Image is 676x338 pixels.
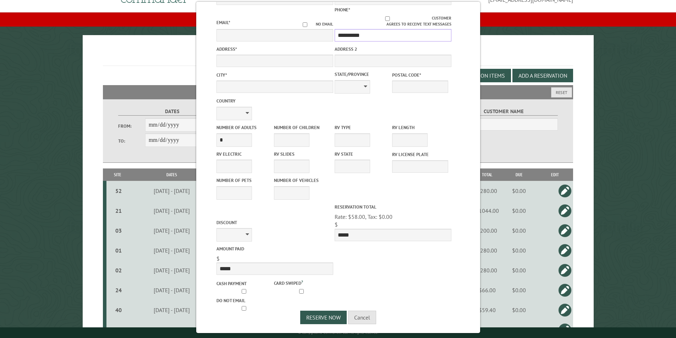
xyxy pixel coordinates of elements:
th: Site [106,168,129,181]
label: Dates [118,107,226,116]
label: From: [118,123,145,129]
div: [DATE] - [DATE] [130,267,213,274]
td: $280.00 [473,181,501,201]
div: [DATE] - [DATE] [130,187,213,194]
label: Discount [216,219,333,226]
label: RV State [335,151,391,157]
span: Rate: $58.00, Tax: $0.00 [335,213,392,220]
label: To: [118,138,145,144]
td: $0.00 [501,300,537,320]
td: $0.00 [501,181,537,201]
label: Address 2 [335,46,451,52]
td: $1044.00 [473,201,501,221]
label: RV Slides [274,151,330,157]
label: Number of Pets [216,177,273,184]
label: Phone [335,7,350,13]
div: 02 [109,267,128,274]
td: $0.00 [501,280,537,300]
td: $200.00 [473,221,501,240]
th: Edit [537,168,573,181]
td: $0.00 [501,240,537,260]
button: Cancel [348,311,376,324]
th: Total [473,168,501,181]
label: Do not email [216,297,273,304]
td: $66.00 [473,280,501,300]
button: Reserve Now [300,311,347,324]
label: Cash payment [216,280,273,287]
label: Email [216,20,230,26]
div: 52 [109,187,128,194]
h1: Reservations [103,46,573,66]
label: Amount paid [216,245,333,252]
label: RV Length [392,124,448,131]
td: $280.00 [473,240,501,260]
label: RV Electric [216,151,273,157]
div: [DATE] - [DATE] [130,326,213,333]
button: Edit Add-on Items [450,69,511,82]
label: State/Province [335,71,391,78]
label: Number of Children [274,124,330,131]
div: 27 [109,326,128,333]
label: Number of Adults [216,124,273,131]
button: Add a Reservation [512,69,573,82]
td: $0.00 [501,260,537,280]
input: No email [294,22,316,27]
button: Reset [551,87,572,98]
div: 01 [109,247,128,254]
label: Country [216,98,333,104]
th: Dates [129,168,214,181]
td: $280.00 [473,260,501,280]
input: Customer agrees to receive text messages [343,16,432,21]
span: $ [216,255,220,262]
h2: Filters [103,85,573,99]
label: Card swiped [274,279,330,287]
label: RV Type [335,124,391,131]
label: Number of Vehicles [274,177,330,184]
label: City [216,72,333,78]
td: $59.40 [473,300,501,320]
div: [DATE] - [DATE] [130,227,213,234]
div: 40 [109,306,128,314]
small: © Campground Commander LLC. All rights reserved. [298,330,378,335]
div: [DATE] - [DATE] [130,247,213,254]
div: 03 [109,227,128,234]
td: $0.00 [501,201,537,221]
label: RV License Plate [392,151,448,158]
label: Customer agrees to receive text messages [335,15,451,27]
label: Address [216,46,333,52]
div: 21 [109,207,128,214]
a: ? [301,279,303,284]
div: [DATE] - [DATE] [130,207,213,214]
div: [DATE] - [DATE] [130,306,213,314]
label: Postal Code [392,72,448,78]
td: $0.00 [501,221,537,240]
label: No email [294,21,333,27]
div: [DATE] - [DATE] [130,287,213,294]
label: Reservation Total [335,204,451,210]
span: $ [335,221,338,228]
label: Customer Name [450,107,558,116]
div: 24 [109,287,128,294]
th: Due [501,168,537,181]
